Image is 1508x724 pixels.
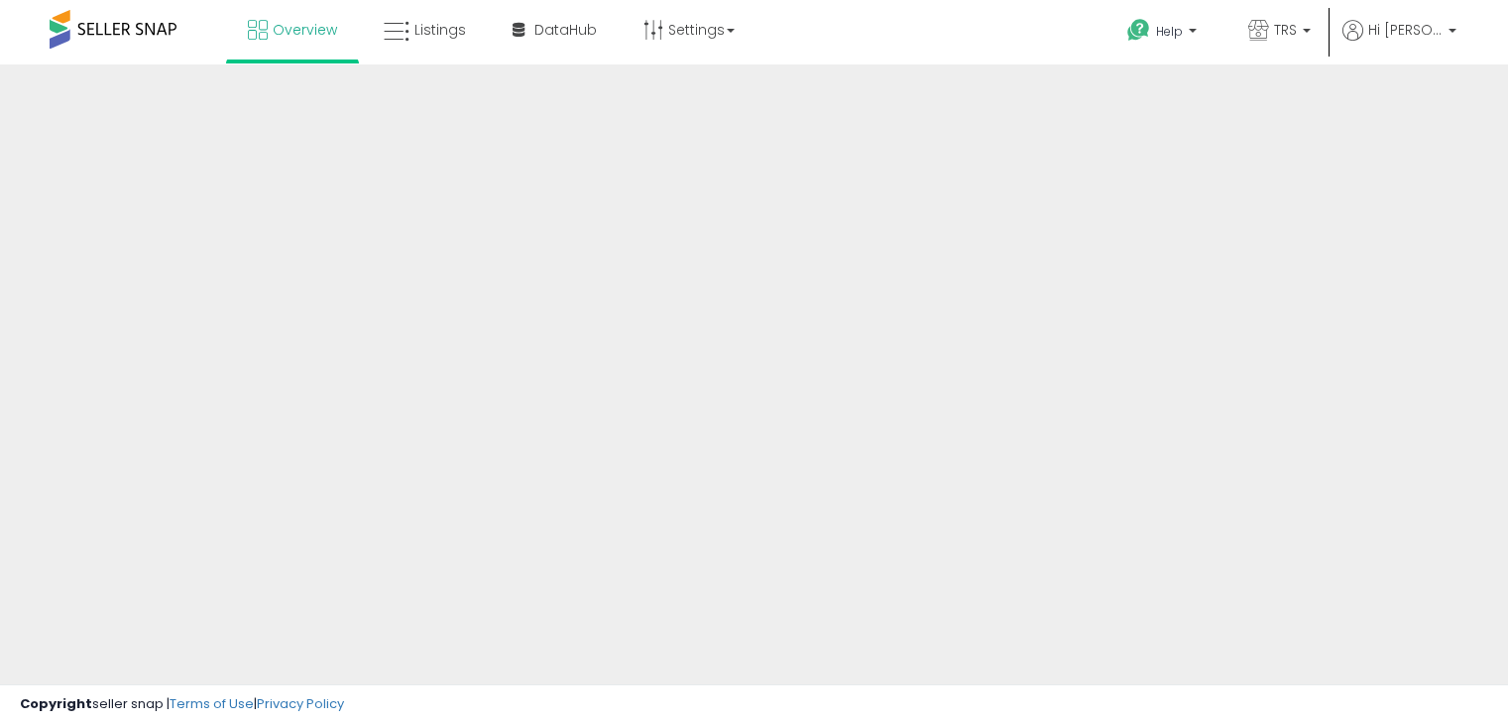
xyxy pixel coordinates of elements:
[1126,18,1151,43] i: Get Help
[1274,20,1297,40] span: TRS
[1156,23,1183,40] span: Help
[170,694,254,713] a: Terms of Use
[1368,20,1443,40] span: Hi [PERSON_NAME]
[1342,20,1456,64] a: Hi [PERSON_NAME]
[534,20,597,40] span: DataHub
[1111,3,1217,64] a: Help
[273,20,337,40] span: Overview
[20,695,344,714] div: seller snap | |
[20,694,92,713] strong: Copyright
[414,20,466,40] span: Listings
[257,694,344,713] a: Privacy Policy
